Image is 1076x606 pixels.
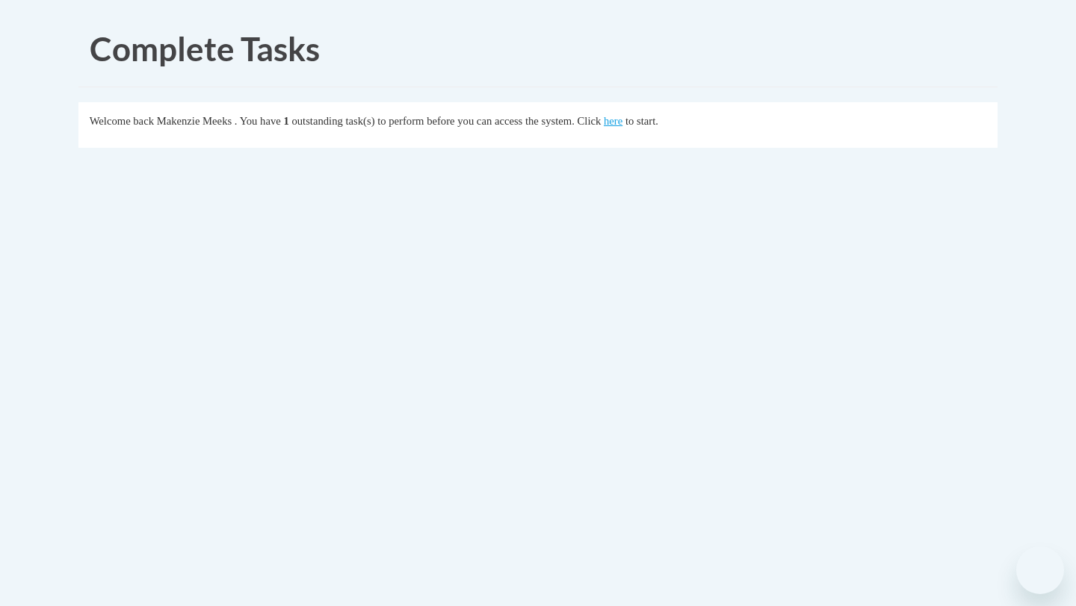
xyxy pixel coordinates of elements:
[90,29,320,68] span: Complete Tasks
[1016,546,1064,594] iframe: Button to launch messaging window
[283,115,288,127] span: 1
[157,115,232,127] span: Makenzie Meeks
[235,115,281,127] span: . You have
[291,115,601,127] span: outstanding task(s) to perform before you can access the system. Click
[625,115,658,127] span: to start.
[604,115,622,127] a: here
[90,115,154,127] span: Welcome back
